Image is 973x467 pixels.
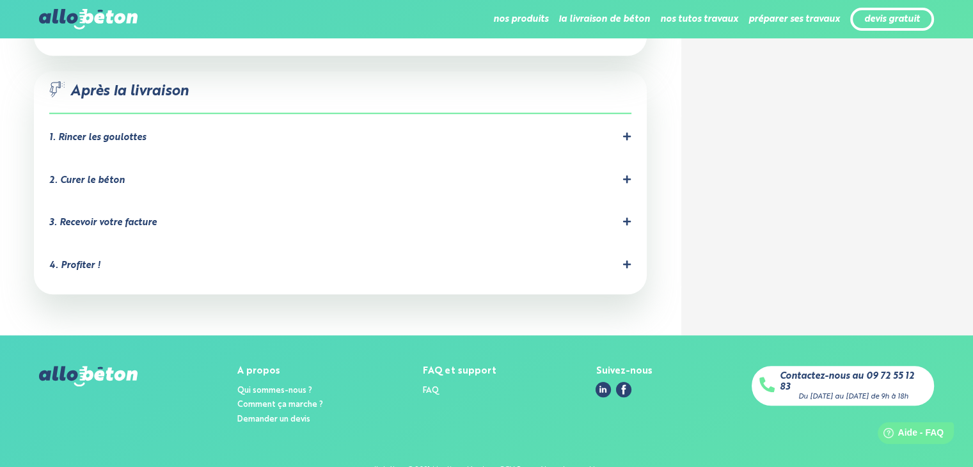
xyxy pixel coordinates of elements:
div: Après la livraison [49,81,631,114]
img: allobéton [39,366,138,386]
div: 1. Rincer les goulottes [49,132,146,143]
div: Suivez-nous [596,366,652,377]
a: Contactez-nous au 09 72 55 12 83 [780,371,926,392]
li: la livraison de béton [558,4,650,35]
div: 4. Profiter ! [49,260,100,271]
li: préparer ses travaux [748,4,840,35]
a: Comment ça marche ? [237,400,323,409]
div: 2. Curer le béton [49,175,125,186]
div: 3. Recevoir votre facture [49,218,157,228]
li: nos produits [493,4,548,35]
div: Du [DATE] au [DATE] de 9h à 18h [798,393,908,401]
img: allobéton [39,9,138,29]
iframe: Help widget launcher [859,417,959,453]
a: FAQ [423,386,439,395]
div: FAQ et support [423,366,496,377]
a: Qui sommes-nous ? [237,386,312,395]
div: A propos [237,366,323,377]
a: Demander un devis [237,415,310,423]
a: devis gratuit [864,14,920,25]
li: nos tutos travaux [660,4,738,35]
